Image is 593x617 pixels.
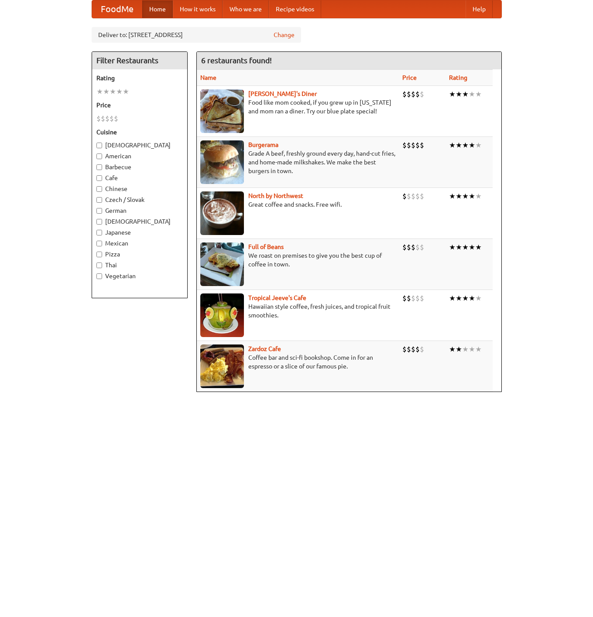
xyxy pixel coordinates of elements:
[415,293,420,303] li: $
[402,242,407,252] li: $
[96,143,102,148] input: [DEMOGRAPHIC_DATA]
[96,239,183,248] label: Mexican
[407,191,411,201] li: $
[449,344,456,354] li: ★
[114,114,118,123] li: $
[274,31,295,39] a: Change
[420,344,424,354] li: $
[469,293,475,303] li: ★
[462,89,469,99] li: ★
[456,344,462,354] li: ★
[200,191,244,235] img: north.jpg
[415,242,420,252] li: $
[200,74,216,81] a: Name
[407,140,411,150] li: $
[96,261,183,269] label: Thai
[96,250,183,259] label: Pizza
[223,0,269,18] a: Who we are
[248,294,306,301] a: Tropical Jeeve's Cafe
[407,293,411,303] li: $
[449,242,456,252] li: ★
[411,89,415,99] li: $
[456,293,462,303] li: ★
[420,140,424,150] li: $
[415,89,420,99] li: $
[469,191,475,201] li: ★
[96,128,183,136] h5: Cuisine
[96,184,183,193] label: Chinese
[462,293,469,303] li: ★
[469,344,475,354] li: ★
[411,293,415,303] li: $
[475,293,482,303] li: ★
[469,242,475,252] li: ★
[456,140,462,150] li: ★
[462,242,469,252] li: ★
[96,141,183,150] label: [DEMOGRAPHIC_DATA]
[96,230,102,235] input: Japanese
[469,140,475,150] li: ★
[200,353,395,371] p: Coffee bar and sci-fi bookshop. Come in for an espresso or a slice of our famous pie.
[248,192,303,199] b: North by Northwest
[402,344,407,354] li: $
[420,293,424,303] li: $
[402,74,417,81] a: Price
[248,141,278,148] a: Burgerama
[475,242,482,252] li: ★
[248,243,284,250] a: Full of Beans
[96,74,183,82] h5: Rating
[407,89,411,99] li: $
[201,56,272,65] ng-pluralize: 6 restaurants found!
[449,140,456,150] li: ★
[96,195,183,204] label: Czech / Slovak
[407,242,411,252] li: $
[96,262,102,268] input: Thai
[96,163,183,171] label: Barbecue
[96,175,102,181] input: Cafe
[200,293,244,337] img: jeeves.jpg
[96,217,183,226] label: [DEMOGRAPHIC_DATA]
[103,87,110,96] li: ★
[402,89,407,99] li: $
[110,87,116,96] li: ★
[142,0,173,18] a: Home
[402,293,407,303] li: $
[96,219,102,225] input: [DEMOGRAPHIC_DATA]
[96,272,183,280] label: Vegetarian
[92,52,187,69] h4: Filter Restaurants
[96,153,102,159] input: American
[411,140,415,150] li: $
[462,140,469,150] li: ★
[110,114,114,123] li: $
[415,344,420,354] li: $
[415,140,420,150] li: $
[173,0,223,18] a: How it works
[420,242,424,252] li: $
[402,191,407,201] li: $
[475,89,482,99] li: ★
[123,87,129,96] li: ★
[449,293,456,303] li: ★
[420,191,424,201] li: $
[475,191,482,201] li: ★
[96,252,102,257] input: Pizza
[92,27,301,43] div: Deliver to: [STREET_ADDRESS]
[462,191,469,201] li: ★
[411,242,415,252] li: $
[456,191,462,201] li: ★
[407,344,411,354] li: $
[92,0,142,18] a: FoodMe
[96,186,102,192] input: Chinese
[96,87,103,96] li: ★
[105,114,110,123] li: $
[200,98,395,116] p: Food like mom cooked, if you grew up in [US_STATE] and mom ran a diner. Try our blue plate special!
[96,208,102,214] input: German
[96,197,102,203] input: Czech / Slovak
[96,206,183,215] label: German
[475,140,482,150] li: ★
[248,345,281,352] b: Zardoz Cafe
[415,191,420,201] li: $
